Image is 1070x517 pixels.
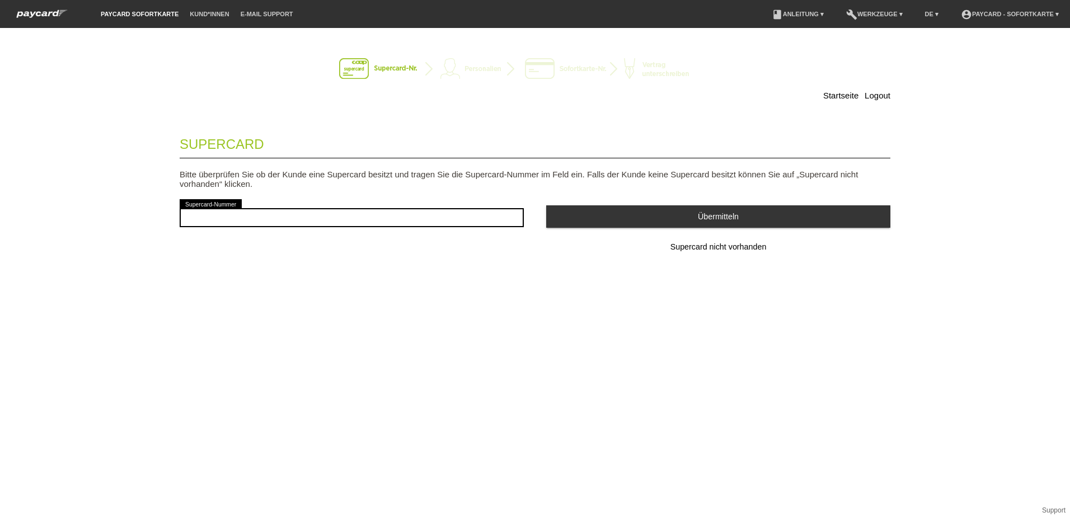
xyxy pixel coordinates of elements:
a: bookAnleitung ▾ [766,11,829,17]
legend: Supercard [180,125,890,158]
a: DE ▾ [919,11,944,17]
a: Startseite [823,91,858,100]
a: buildWerkzeuge ▾ [841,11,908,17]
p: Bitte überprüfen Sie ob der Kunde eine Supercard besitzt und tragen Sie die Supercard-Nummer im F... [180,170,890,189]
button: Supercard nicht vorhanden [546,236,890,258]
i: book [772,9,783,20]
span: Übermitteln [698,212,739,221]
button: Übermitteln [546,205,890,227]
img: instantcard-v2-de-1.png [339,58,731,81]
a: paycard Sofortkarte [95,11,184,17]
i: build [846,9,857,20]
i: account_circle [961,9,972,20]
a: E-Mail Support [235,11,299,17]
img: paycard Sofortkarte [11,8,73,20]
a: Kund*innen [184,11,234,17]
a: paycard Sofortkarte [11,13,73,21]
a: account_circlepaycard - Sofortkarte ▾ [955,11,1064,17]
a: Logout [865,91,890,100]
a: Support [1042,506,1066,514]
span: Supercard nicht vorhanden [670,242,767,251]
